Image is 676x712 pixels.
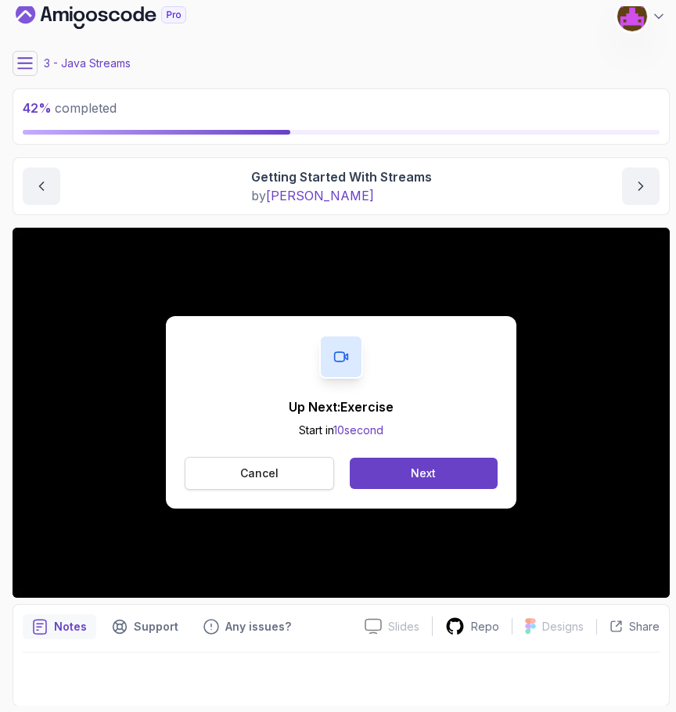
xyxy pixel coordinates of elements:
[350,458,498,489] button: Next
[23,167,60,205] button: previous content
[289,423,394,438] p: Start in
[240,466,279,481] p: Cancel
[225,619,291,635] p: Any issues?
[54,619,87,635] p: Notes
[289,397,394,416] p: Up Next: Exercise
[23,100,52,116] span: 42 %
[333,423,383,437] span: 10 second
[433,617,512,636] a: Repo
[388,619,419,635] p: Slides
[411,466,436,481] div: Next
[194,614,300,639] button: Feedback button
[102,614,188,639] button: Support button
[542,619,584,635] p: Designs
[185,457,334,490] button: Cancel
[471,619,499,635] p: Repo
[629,619,660,635] p: Share
[251,186,432,205] p: by
[266,188,374,203] span: [PERSON_NAME]
[622,167,660,205] button: next content
[23,614,96,639] button: notes button
[617,2,647,31] img: user profile image
[251,167,432,186] p: Getting Started With Streams
[44,56,131,71] p: 3 - Java Streams
[23,100,117,116] span: completed
[134,619,178,635] p: Support
[617,1,667,32] button: user profile image
[13,228,670,598] iframe: 4 - Getting Started With Streams
[596,619,660,635] button: Share
[16,4,222,29] a: Dashboard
